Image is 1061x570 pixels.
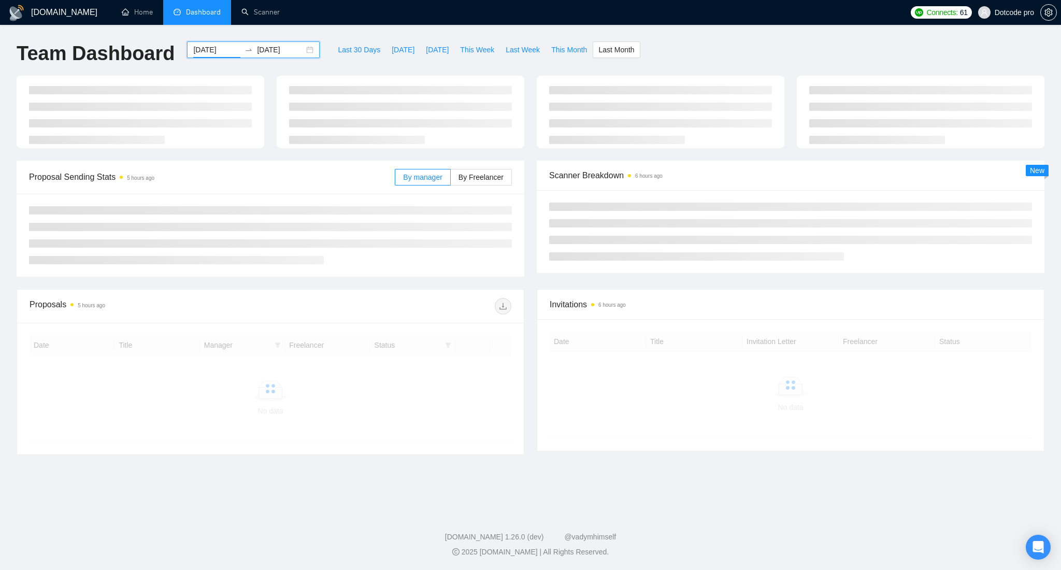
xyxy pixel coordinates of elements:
[550,298,1031,311] span: Invitations
[403,173,442,181] span: By manager
[460,44,494,55] span: This Week
[564,533,616,541] a: @vadymhimself
[241,8,280,17] a: searchScanner
[445,533,544,541] a: [DOMAIN_NAME] 1.26.0 (dev)
[8,547,1053,558] div: 2025 [DOMAIN_NAME] | All Rights Reserved.
[122,8,153,17] a: homeHome
[549,169,1032,182] span: Scanner Breakdown
[598,44,634,55] span: Last Month
[174,8,181,16] span: dashboard
[500,41,546,58] button: Last Week
[960,7,968,18] span: 61
[981,9,988,16] span: user
[1030,166,1044,175] span: New
[1026,535,1051,560] div: Open Intercom Messenger
[8,5,25,21] img: logo
[915,8,923,17] img: upwork-logo.png
[458,173,504,181] span: By Freelancer
[386,41,420,58] button: [DATE]
[635,173,663,179] time: 6 hours ago
[546,41,593,58] button: This Month
[454,41,500,58] button: This Week
[78,303,105,308] time: 5 hours ago
[420,41,454,58] button: [DATE]
[392,44,414,55] span: [DATE]
[593,41,640,58] button: Last Month
[426,44,449,55] span: [DATE]
[926,7,957,18] span: Connects:
[30,298,270,315] div: Proposals
[186,8,221,17] span: Dashboard
[1040,4,1057,21] button: setting
[245,46,253,54] span: swap-right
[1041,8,1056,17] span: setting
[1040,8,1057,17] a: setting
[257,44,304,55] input: End date
[17,41,175,66] h1: Team Dashboard
[332,41,386,58] button: Last 30 Days
[193,44,240,55] input: Start date
[506,44,540,55] span: Last Week
[338,44,380,55] span: Last 30 Days
[551,44,587,55] span: This Month
[29,170,395,183] span: Proposal Sending Stats
[452,548,460,555] span: copyright
[245,46,253,54] span: to
[127,175,154,181] time: 5 hours ago
[598,302,626,308] time: 6 hours ago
